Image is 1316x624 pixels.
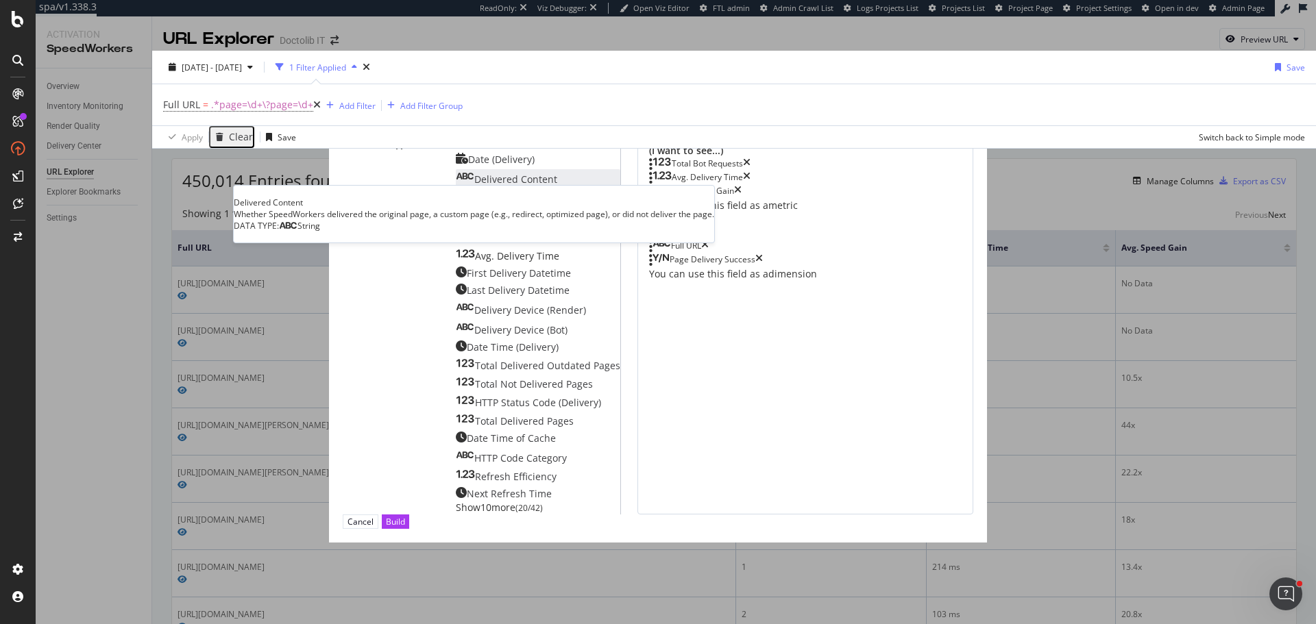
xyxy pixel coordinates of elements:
[521,173,557,186] span: Content
[278,132,296,143] div: Save
[488,284,528,297] span: Delivery
[516,340,559,353] span: (Delivery)
[339,100,376,112] div: Add Filter
[386,516,405,527] div: Build
[475,377,500,390] span: Total
[547,303,586,316] span: (Render)
[382,514,409,529] button: Build
[456,501,515,514] span: Show 10 more
[491,340,516,353] span: Time
[475,414,500,427] span: Total
[491,432,516,445] span: Time
[500,451,526,464] span: Code
[203,98,208,111] span: =
[329,62,987,542] div: modal
[400,100,463,112] div: Add Filter Group
[515,502,543,514] span: ( 20 / 42 )
[547,359,594,372] span: Outdated
[671,240,701,253] div: Full URL
[701,240,709,253] div: times
[475,396,501,409] span: HTTP
[649,226,962,240] div: (Split by...)
[363,62,370,72] div: times
[547,323,568,336] span: (Bot)
[529,487,552,500] span: Time
[474,173,521,186] span: Delivered
[649,240,962,253] div: Full URLtimes
[649,199,962,212] div: You can use this field as a metric
[489,266,529,279] span: Delivery
[500,414,547,427] span: Delivered
[528,284,570,297] span: Datetime
[234,208,714,220] div: Whether SpeedWorkers delivered the original page, a custom page (e.g., redirect, optimized page),...
[492,153,535,166] span: (Delivery)
[649,212,962,240] div: Dimensions
[649,171,962,185] div: Avg. Delivery Timetimes
[514,323,547,336] span: Device
[297,220,320,232] span: String
[566,377,593,390] span: Pages
[755,253,763,267] div: times
[533,396,559,409] span: Code
[211,95,313,114] span: .*page=\d+\?page=\d+
[649,144,962,158] div: (I want to see...)
[559,396,601,409] span: (Delivery)
[467,432,491,445] span: Date
[234,220,279,232] span: DATA TYPE:
[516,432,528,445] span: of
[649,267,962,281] div: You can use this field as a dimension
[467,266,489,279] span: First
[163,98,200,111] span: Full URL
[467,487,491,500] span: Next
[475,359,500,372] span: Total
[182,62,242,73] span: [DATE] - [DATE]
[514,303,547,316] span: Device
[467,340,491,353] span: Date
[475,470,513,483] span: Refresh
[1269,577,1302,610] iframe: Intercom live chat
[672,158,743,171] div: Total Bot Requests
[501,396,533,409] span: Status
[649,185,962,199] div: Avg. Speed Gaintimes
[520,377,566,390] span: Delivered
[468,153,492,166] span: Date
[537,249,559,262] span: Time
[229,132,253,142] div: Clear
[500,377,520,390] span: Not
[743,171,751,185] div: times
[670,253,755,267] div: Page Delivery Success
[526,451,567,464] span: Category
[491,487,529,500] span: Refresh
[474,303,514,316] span: Delivery
[743,158,751,171] div: times
[594,359,620,372] span: Pages
[734,185,742,199] div: times
[649,158,962,171] div: Total Bot Requeststimes
[1199,132,1305,143] div: Switch back to Simple mode
[467,284,488,297] span: Last
[182,132,203,143] div: Apply
[500,359,547,372] span: Delivered
[343,514,378,529] button: Cancel
[547,414,574,427] span: Pages
[474,451,500,464] span: HTTP
[474,323,514,336] span: Delivery
[1287,62,1305,73] div: Save
[348,516,374,527] div: Cancel
[475,249,497,262] span: Avg.
[497,249,537,262] span: Delivery
[513,470,557,483] span: Efficiency
[234,197,714,208] div: Delivered Content
[672,171,743,185] div: Avg. Delivery Time
[649,253,962,267] div: Page Delivery Successtimes
[289,62,346,73] div: 1 Filter Applied
[529,266,571,279] span: Datetime
[528,432,556,445] span: Cache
